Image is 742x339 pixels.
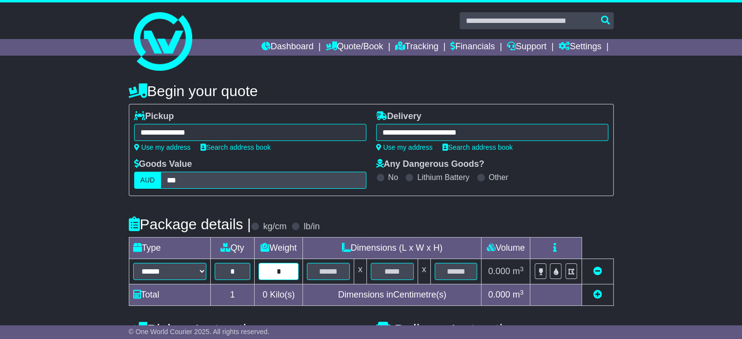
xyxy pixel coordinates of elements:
a: Tracking [395,39,438,56]
a: Use my address [376,143,433,151]
a: Settings [559,39,602,56]
sup: 3 [520,289,524,296]
label: Delivery [376,111,421,122]
h4: Delivery Instructions [376,321,614,338]
td: x [418,259,430,284]
label: Other [489,173,508,182]
td: Weight [255,238,303,259]
td: Type [129,238,210,259]
td: Qty [210,238,255,259]
h4: Begin your quote [129,83,614,99]
a: Use my address [134,143,191,151]
td: 1 [210,284,255,306]
h4: Package details | [129,216,251,232]
td: x [354,259,366,284]
span: 0 [262,290,267,299]
span: 0.000 [488,290,510,299]
span: © One World Courier 2025. All rights reserved. [129,328,270,336]
td: Volume [481,238,530,259]
label: AUD [134,172,161,189]
label: Pickup [134,111,174,122]
td: Dimensions in Centimetre(s) [303,284,481,306]
a: Financials [450,39,495,56]
label: Any Dangerous Goods? [376,159,484,170]
h4: Pickup Instructions [129,321,366,338]
span: m [513,290,524,299]
a: Quote/Book [325,39,383,56]
label: Lithium Battery [417,173,469,182]
span: m [513,266,524,276]
a: Support [507,39,546,56]
label: kg/cm [263,221,286,232]
td: Dimensions (L x W x H) [303,238,481,259]
a: Add new item [593,290,602,299]
label: lb/in [303,221,320,232]
label: Goods Value [134,159,192,170]
a: Remove this item [593,266,602,276]
sup: 3 [520,265,524,273]
td: Total [129,284,210,306]
label: No [388,173,398,182]
a: Dashboard [261,39,314,56]
a: Search address book [442,143,513,151]
span: 0.000 [488,266,510,276]
td: Kilo(s) [255,284,303,306]
a: Search address book [201,143,271,151]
